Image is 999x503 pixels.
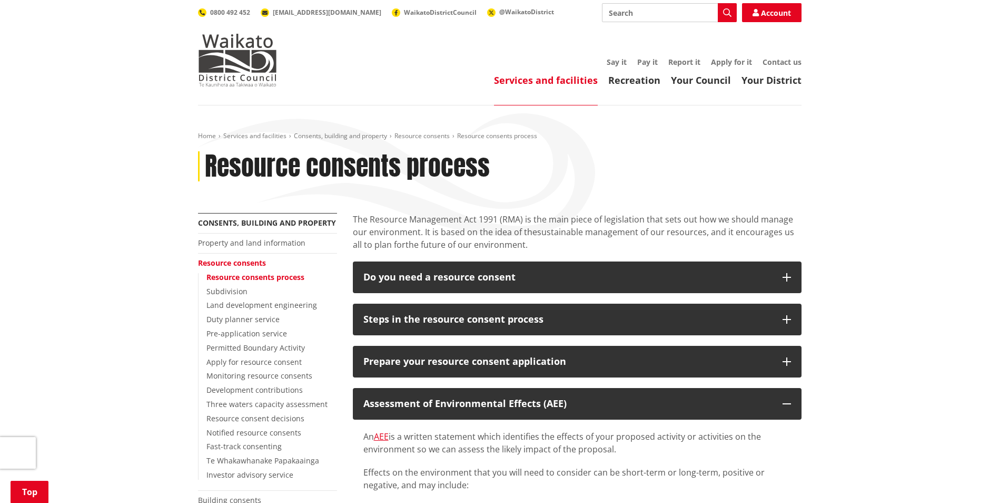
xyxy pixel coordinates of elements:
a: Notified resource consents [206,428,301,438]
a: Permitted Boundary Activity [206,343,305,353]
a: Fast-track consenting [206,441,282,451]
a: AEE [374,431,389,442]
a: Monitoring resource consents [206,371,312,381]
img: Waikato District Council - Te Kaunihera aa Takiwaa o Waikato [198,34,277,86]
a: Pay it [637,57,658,67]
a: Say it [607,57,627,67]
iframe: Messenger Launcher [951,459,988,497]
span: Effects on the environment that you will need to consider can be short-term or long-term, positiv... [363,467,765,491]
a: Home [198,131,216,140]
a: Resource consents [394,131,450,140]
span: WaikatoDistrictCouncil [404,8,477,17]
span: [EMAIL_ADDRESS][DOMAIN_NAME] [273,8,381,17]
a: Services and facilities [494,74,598,86]
a: Consents, building and property [198,218,336,228]
a: Apply for resource consent [206,357,302,367]
a: Your District [741,74,802,86]
div: Assessment of Environmental Effects (AEE) [363,399,772,409]
a: @WaikatoDistrict [487,7,554,16]
a: Three waters capacity assessment [206,399,328,409]
button: Assessment of Environmental Effects (AEE) [353,388,802,420]
a: Te Whakawhanake Papakaainga [206,456,319,466]
nav: breadcrumb [198,132,802,141]
a: Account [742,3,802,22]
div: Steps in the resource consent process [363,314,772,325]
a: [EMAIL_ADDRESS][DOMAIN_NAME] [261,8,381,17]
a: Apply for it [711,57,752,67]
a: Resource consent decisions [206,413,304,423]
a: Report it [668,57,700,67]
a: Subdivision [206,286,248,296]
button: Do you need a resource consent [353,262,802,293]
span: Resource consents process [457,131,537,140]
a: Land development engineering [206,300,317,310]
button: Steps in the resource consent process [353,304,802,335]
div: Prepare your resource consent application [363,356,772,367]
a: Your Council [671,74,731,86]
h1: Resource consents process [205,151,490,182]
p: The Resource Management Act 1991 (RMA) is the main piece of legislation that sets out how we shou... [353,213,802,251]
a: 0800 492 452 [198,8,250,17]
a: Recreation [608,74,660,86]
a: Investor advisory service [206,470,293,480]
a: Pre-application service [206,328,287,338]
a: Resource consents [198,258,266,268]
button: Prepare your resource consent application [353,346,802,378]
a: WaikatoDistrictCouncil [392,8,477,17]
div: Do you need a resource consent [363,272,772,283]
span: 0800 492 452 [210,8,250,17]
a: Services and facilities [223,131,286,140]
a: Resource consents process [206,272,304,282]
span: @WaikatoDistrict [499,7,554,16]
a: Contact us [763,57,802,67]
input: Search input [602,3,737,22]
a: Duty planner service [206,314,280,324]
a: Top [11,481,48,503]
p: An is a written statement which identifies the effects of your proposed activity or activities on... [363,430,791,456]
a: Development contributions [206,385,303,395]
a: Consents, building and property [294,131,387,140]
a: Property and land information [198,238,305,248]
